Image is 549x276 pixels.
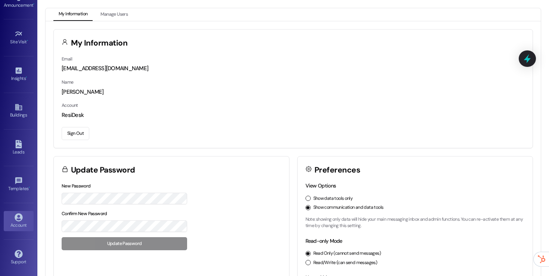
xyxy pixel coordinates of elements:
[71,39,128,47] h3: My Information
[4,174,34,195] a: Templates •
[62,211,107,217] label: Confirm New Password
[33,1,34,7] span: •
[62,111,525,119] div: ResiDesk
[313,204,384,211] label: Show communication and data tools
[4,101,34,121] a: Buildings
[62,102,78,108] label: Account
[26,75,27,80] span: •
[313,195,353,202] label: Show data tools only
[313,260,378,266] label: Read/Write (can send messages)
[4,28,34,48] a: Site Visit •
[4,248,34,268] a: Support
[62,183,91,189] label: New Password
[53,8,93,21] button: My Information
[27,38,28,43] span: •
[62,88,525,96] div: [PERSON_NAME]
[62,65,525,72] div: [EMAIL_ADDRESS][DOMAIN_NAME]
[305,216,525,229] p: Note: showing only data will hide your main messaging inbox and admin functions. You can re-activ...
[313,250,381,257] label: Read Only (cannot send messages)
[4,64,34,84] a: Insights •
[4,211,34,231] a: Account
[62,79,74,85] label: Name
[4,138,34,158] a: Leads
[71,166,135,174] h3: Update Password
[305,182,336,189] label: View Options
[29,185,30,190] span: •
[62,127,89,140] button: Sign Out
[95,8,133,21] button: Manage Users
[62,56,72,62] label: Email
[305,238,342,244] label: Read-only Mode
[314,166,360,174] h3: Preferences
